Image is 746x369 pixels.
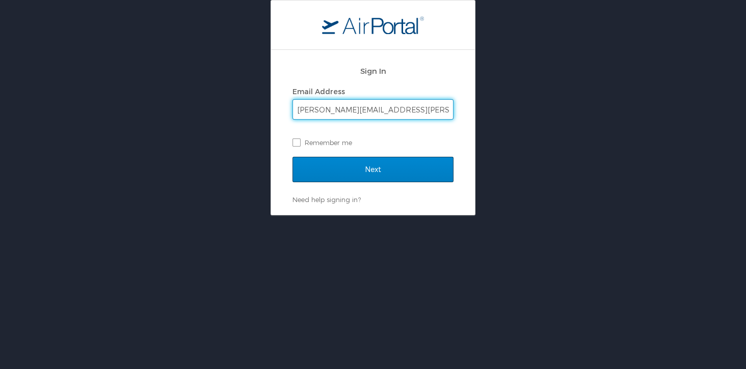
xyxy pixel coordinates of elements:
h2: Sign In [292,65,454,77]
input: Next [292,157,454,182]
a: Need help signing in? [292,195,361,204]
img: logo [322,16,424,34]
label: Email Address [292,87,345,96]
label: Remember me [292,135,454,150]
